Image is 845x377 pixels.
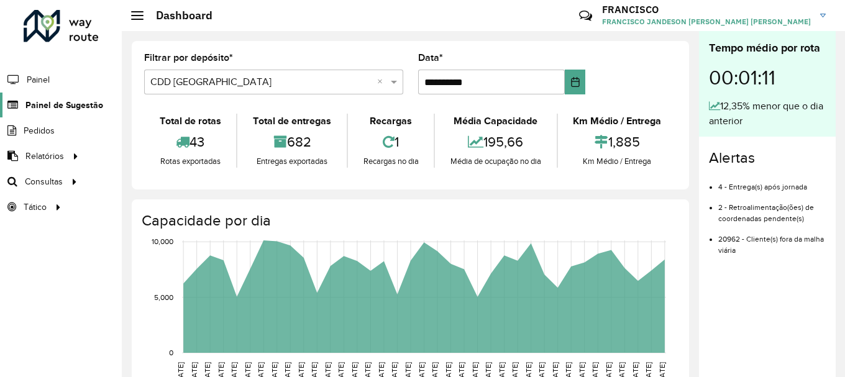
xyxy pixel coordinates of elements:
text: 5,000 [154,293,173,301]
div: Média Capacidade [438,114,553,129]
div: Entregas exportadas [240,155,343,168]
text: 0 [169,348,173,357]
span: Clear all [377,75,388,89]
div: Km Médio / Entrega [561,155,674,168]
label: Filtrar por depósito [144,50,233,65]
div: 12,35% menor que o dia anterior [709,99,826,129]
div: 195,66 [438,129,553,155]
div: Recargas [351,114,431,129]
span: FRANCISCO JANDESON [PERSON_NAME] [PERSON_NAME] [602,16,811,27]
div: Km Médio / Entrega [561,114,674,129]
div: 1,885 [561,129,674,155]
h4: Alertas [709,149,826,167]
div: 43 [147,129,233,155]
li: 2 - Retroalimentação(ões) de coordenadas pendente(s) [718,193,826,224]
h2: Dashboard [144,9,212,22]
div: Média de ocupação no dia [438,155,553,168]
span: Pedidos [24,124,55,137]
h3: FRANCISCO [602,4,811,16]
li: 4 - Entrega(s) após jornada [718,172,826,193]
span: Consultas [25,175,63,188]
text: 10,000 [152,237,173,245]
span: Tático [24,201,47,214]
div: Total de rotas [147,114,233,129]
div: Total de entregas [240,114,343,129]
button: Choose Date [565,70,585,94]
h4: Capacidade por dia [142,212,677,230]
div: 00:01:11 [709,57,826,99]
a: Contato Rápido [572,2,599,29]
div: 682 [240,129,343,155]
span: Painel [27,73,50,86]
li: 20962 - Cliente(s) fora da malha viária [718,224,826,256]
div: Rotas exportadas [147,155,233,168]
label: Data [418,50,443,65]
div: Tempo médio por rota [709,40,826,57]
div: Recargas no dia [351,155,431,168]
span: Relatórios [25,150,64,163]
span: Painel de Sugestão [25,99,103,112]
div: 1 [351,129,431,155]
